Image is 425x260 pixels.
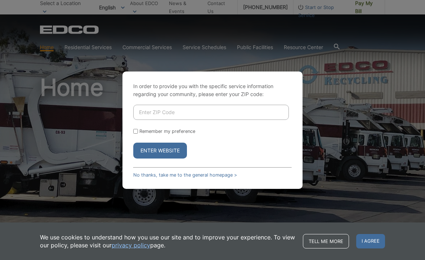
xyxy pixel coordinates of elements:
label: Remember my preference [139,129,195,134]
p: We use cookies to understand how you use our site and to improve your experience. To view our pol... [40,233,296,249]
button: Enter Website [133,143,187,159]
p: In order to provide you with the specific service information regarding your community, please en... [133,82,292,98]
a: No thanks, take me to the general homepage > [133,172,237,178]
a: privacy policy [112,241,150,249]
span: I agree [356,234,385,248]
input: Enter ZIP Code [133,105,289,120]
a: Tell me more [303,234,349,248]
